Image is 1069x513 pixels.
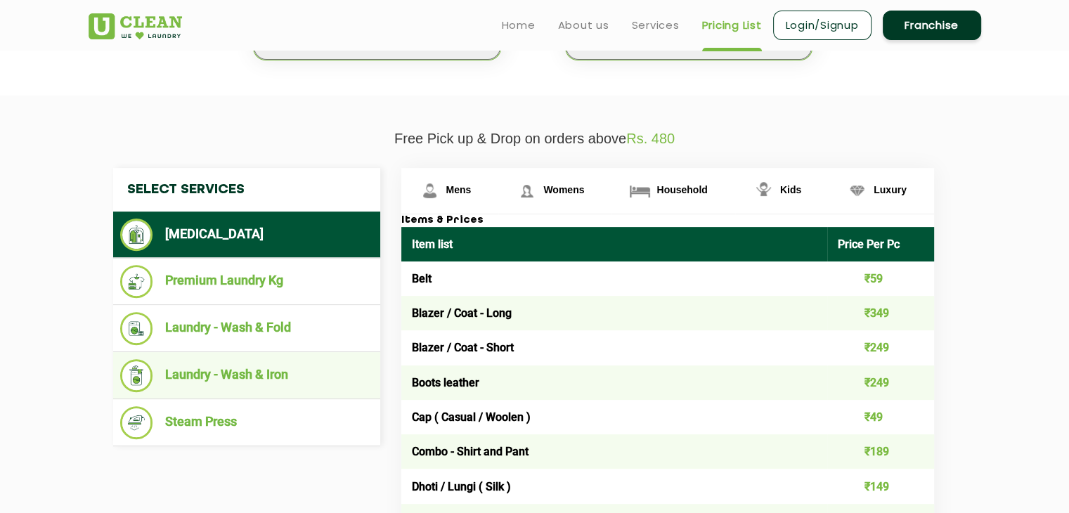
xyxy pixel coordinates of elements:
[120,359,153,392] img: Laundry - Wash & Iron
[827,469,934,503] td: ₹149
[543,184,584,195] span: Womens
[120,406,373,439] li: Steam Press
[401,227,828,261] th: Item list
[120,312,373,345] li: Laundry - Wash & Fold
[845,178,869,203] img: Luxury
[401,469,828,503] td: Dhoti / Lungi ( Silk )
[120,219,373,251] li: [MEDICAL_DATA]
[89,13,182,39] img: UClean Laundry and Dry Cleaning
[628,178,652,203] img: Household
[827,227,934,261] th: Price Per Pc
[827,296,934,330] td: ₹349
[417,178,442,203] img: Mens
[120,406,153,439] img: Steam Press
[502,17,536,34] a: Home
[751,178,776,203] img: Kids
[401,434,828,469] td: Combo - Shirt and Pant
[827,400,934,434] td: ₹49
[883,11,981,40] a: Franchise
[827,365,934,400] td: ₹249
[401,296,828,330] td: Blazer / Coat - Long
[401,214,934,227] h3: Items & Prices
[827,330,934,365] td: ₹249
[446,184,472,195] span: Mens
[120,219,153,251] img: Dry Cleaning
[113,168,380,212] h4: Select Services
[120,312,153,345] img: Laundry - Wash & Fold
[401,330,828,365] td: Blazer / Coat - Short
[702,17,762,34] a: Pricing List
[656,184,707,195] span: Household
[780,184,801,195] span: Kids
[558,17,609,34] a: About us
[632,17,680,34] a: Services
[401,261,828,296] td: Belt
[89,131,981,147] p: Free Pick up & Drop on orders above
[120,359,373,392] li: Laundry - Wash & Iron
[514,178,539,203] img: Womens
[120,265,153,298] img: Premium Laundry Kg
[827,434,934,469] td: ₹189
[827,261,934,296] td: ₹59
[401,365,828,400] td: Boots leather
[773,11,872,40] a: Login/Signup
[401,400,828,434] td: Cap ( Casual / Woolen )
[874,184,907,195] span: Luxury
[626,131,675,146] span: Rs. 480
[120,265,373,298] li: Premium Laundry Kg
